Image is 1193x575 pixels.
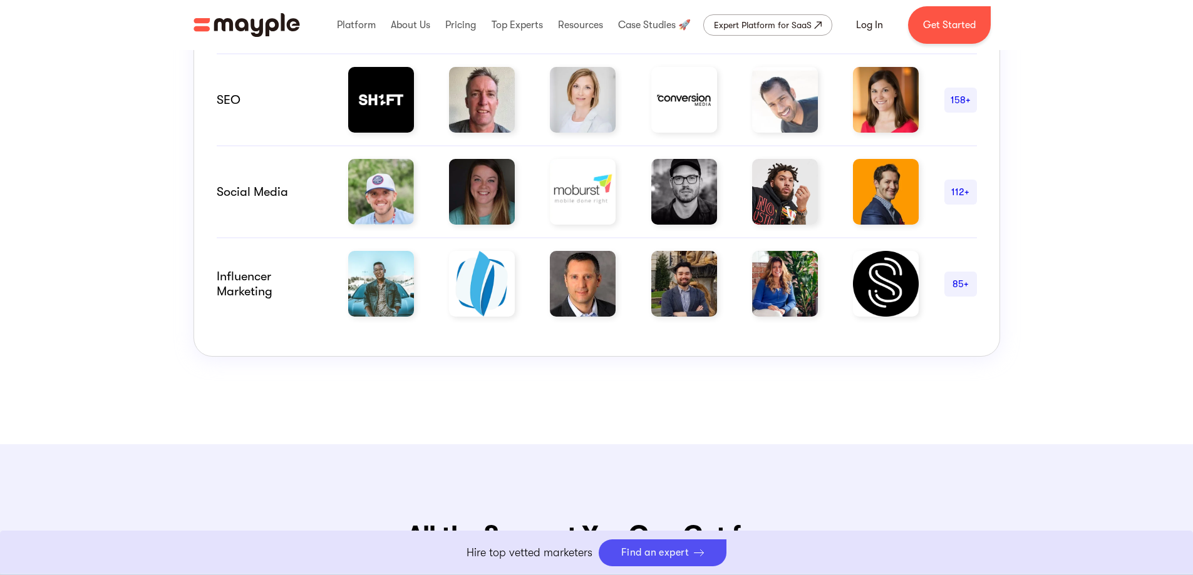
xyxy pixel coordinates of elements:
div: 85+ [944,277,977,292]
div: Resources [555,5,606,45]
div: 158+ [944,93,977,108]
div: About Us [388,5,433,45]
div: Social Media [217,185,323,200]
a: Get Started [908,6,991,44]
div: 112+ [944,185,977,200]
a: home [194,13,300,37]
div: Platform [334,5,379,45]
div: Influencer marketing [217,269,323,299]
a: Log In [841,10,898,40]
div: SEO [217,93,323,108]
a: Expert Platform for SaaS [703,14,832,36]
div: Expert Platform for SaaS [714,18,812,33]
div: Top Experts [488,5,546,45]
img: Mayple logo [194,13,300,37]
div: Pricing [442,5,479,45]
